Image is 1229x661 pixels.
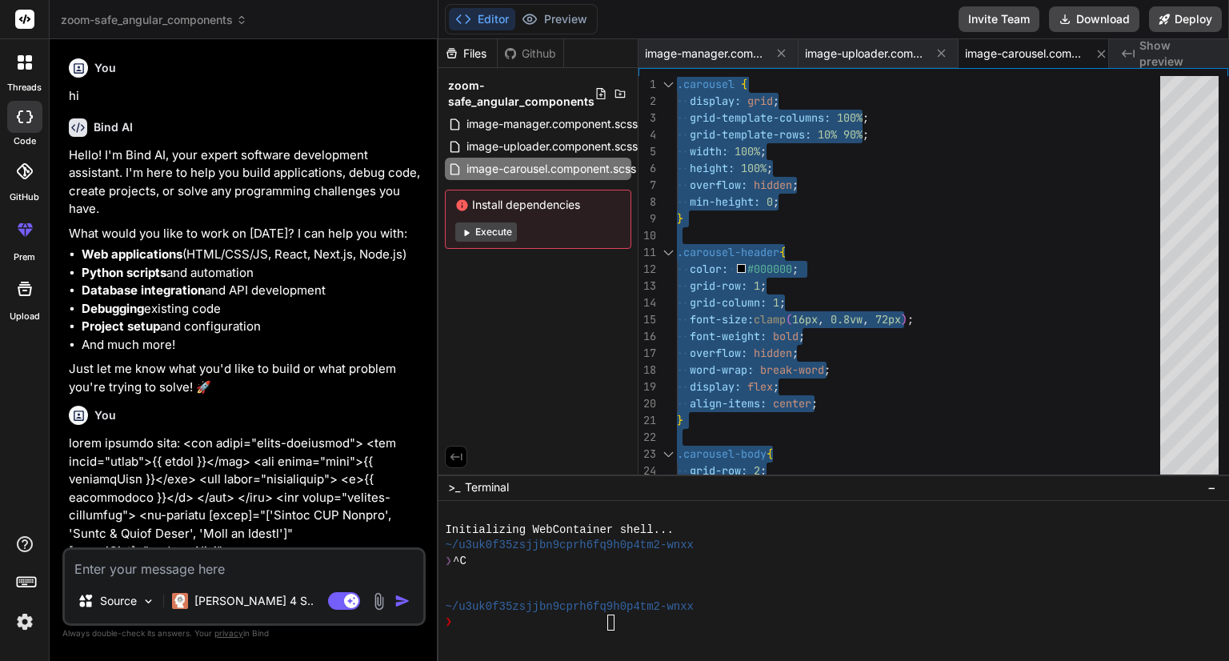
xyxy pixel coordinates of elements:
[690,178,747,192] span: overflow:
[690,329,767,343] span: font-weight:
[773,379,779,394] span: ;
[465,479,509,495] span: Terminal
[837,110,863,125] span: 100%
[773,329,799,343] span: bold
[465,159,638,178] span: image-carousel.component.scss
[61,12,247,28] span: zoom-safe_angular_components
[965,46,1085,62] span: image-carousel.component.scss
[767,194,773,209] span: 0
[690,295,767,310] span: grid-column:
[82,301,144,316] strong: Debugging
[754,346,792,360] span: hidden
[792,312,818,326] span: 16px
[818,127,837,142] span: 10%
[445,523,673,538] span: Initializing WebContainer shell...
[94,119,133,135] h6: Bind AI
[639,261,656,278] div: 12
[754,178,792,192] span: hidden
[748,262,793,276] span: #000000
[449,8,515,30] button: Editor
[639,210,656,227] div: 9
[658,244,679,261] div: Click to collapse the range.
[747,94,773,108] span: grid
[172,593,188,609] img: Claude 4 Sonnet
[863,110,869,125] span: ;
[82,264,422,282] li: and automation
[639,463,656,479] div: 24
[779,245,786,259] span: {
[448,78,594,110] span: zoom-safe_angular_components
[7,81,42,94] label: threads
[639,362,656,379] div: 18
[843,127,863,142] span: 90%
[811,396,818,411] span: ;
[760,463,767,478] span: ;
[639,429,656,446] div: 22
[11,608,38,635] img: settings
[690,161,735,175] span: height:
[1149,6,1222,32] button: Deploy
[82,246,422,264] li: (HTML/CSS/JS, React, Next.js, Node.js)
[690,110,831,125] span: grid-template-columns:
[10,190,39,204] label: GitHub
[453,554,466,569] span: ^C
[69,87,422,106] p: hi
[194,593,314,609] p: [PERSON_NAME] 4 S..
[677,211,683,226] span: }
[14,134,36,148] label: code
[515,8,594,30] button: Preview
[639,328,656,345] div: 16
[448,479,460,495] span: >_
[94,60,116,76] h6: You
[767,161,773,175] span: ;
[773,194,779,209] span: ;
[760,363,824,377] span: break-word
[754,312,786,326] span: clamp
[805,46,925,62] span: image-uploader.component.scss
[639,278,656,294] div: 13
[142,595,155,608] img: Pick Models
[445,538,694,553] span: ~/u3uk0f35zsjjbn9cprh6fq9h0p4tm2-wnxx
[645,46,765,62] span: image-manager.component.scss
[455,222,517,242] button: Execute
[639,311,656,328] div: 15
[214,628,243,638] span: privacy
[773,295,779,310] span: 1
[69,360,422,396] p: Just let me know what you'd like to build or what problem you're trying to solve! 🚀
[690,127,811,142] span: grid-template-rows:
[639,143,656,160] div: 5
[754,463,760,478] span: 2
[799,329,805,343] span: ;
[690,463,747,478] span: grid-row:
[82,282,422,300] li: and API development
[82,300,422,318] li: existing code
[445,599,694,615] span: ~/u3uk0f35zsjjbn9cprh6fq9h0p4tm2-wnxx
[639,294,656,311] div: 14
[639,110,656,126] div: 3
[82,246,182,262] strong: Web applications
[498,46,563,62] div: Github
[690,312,754,326] span: font-size:
[1139,38,1216,70] span: Show preview
[639,76,656,93] div: 1
[690,346,747,360] span: overflow:
[438,46,497,62] div: Files
[677,77,735,91] span: .carousel
[863,312,869,326] span: ,
[94,407,116,423] h6: You
[741,77,747,91] span: {
[677,245,779,259] span: .carousel-header
[824,363,831,377] span: ;
[792,178,799,192] span: ;
[639,93,656,110] div: 2
[639,227,656,244] div: 10
[767,447,773,461] span: {
[677,413,683,427] span: }
[690,262,728,276] span: color:
[100,593,137,609] p: Source
[690,278,747,293] span: grid-row:
[760,278,767,293] span: ;
[959,6,1039,32] button: Invite Team
[14,250,35,264] label: prem
[754,278,760,293] span: 1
